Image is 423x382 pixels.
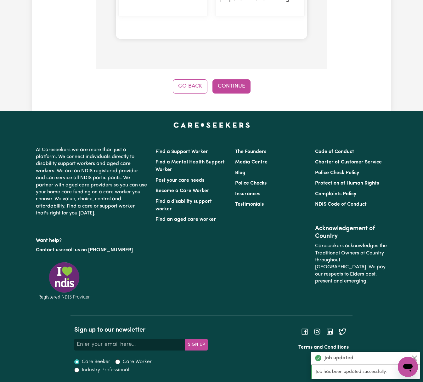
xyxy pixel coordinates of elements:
input: Enter your email here... [74,339,185,350]
a: Find an aged care worker [155,217,216,222]
a: Follow Careseekers on Instagram [313,329,321,334]
label: Care Worker [123,358,152,366]
button: Close [411,354,418,362]
img: Registered NDIS provider [36,261,93,300]
a: Police Check Policy [315,170,359,175]
a: Follow Careseekers on Facebook [301,329,308,334]
h2: Acknowledgement of Country [315,225,387,240]
iframe: Button to launch messaging window [398,357,418,377]
label: Industry Professional [82,366,129,374]
a: Protection of Human Rights [315,181,379,186]
button: Continue [212,79,251,93]
p: Job has been updated successfully. [316,368,416,375]
a: Testimonials [235,202,264,207]
a: Charter of Customer Service [315,160,382,165]
a: Find a Mental Health Support Worker [155,160,225,172]
label: Care Seeker [82,358,110,366]
a: The Founders [235,149,266,154]
a: Insurances [235,191,260,197]
a: Become a Care Worker [155,188,209,193]
a: Media Centre [235,160,268,165]
a: Police Checks [235,181,267,186]
p: Careseekers acknowledges the Traditional Owners of Country throughout [GEOGRAPHIC_DATA]. We pay o... [315,240,387,287]
strong: Job updated [324,354,353,362]
p: At Careseekers we are more than just a platform. We connect individuals directly to disability su... [36,144,148,220]
a: Code of Conduct [315,149,354,154]
p: or [36,244,148,256]
h2: Sign up to our newsletter [74,326,208,334]
a: Complaints Policy [315,191,356,197]
button: Go Back [173,79,207,93]
button: Subscribe [185,339,208,350]
a: NDIS Code of Conduct [315,202,367,207]
a: Careseekers home page [173,123,250,128]
a: Find a Support Worker [155,149,208,154]
a: Post your care needs [155,178,204,183]
a: call us on [PHONE_NUMBER] [65,248,133,253]
a: Follow Careseekers on Twitter [339,329,346,334]
a: Follow Careseekers on LinkedIn [326,329,334,334]
a: Terms and Conditions [298,345,349,350]
a: Find a disability support worker [155,199,212,212]
p: Want help? [36,235,148,244]
a: Blog [235,170,245,175]
a: Contact us [36,248,61,253]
